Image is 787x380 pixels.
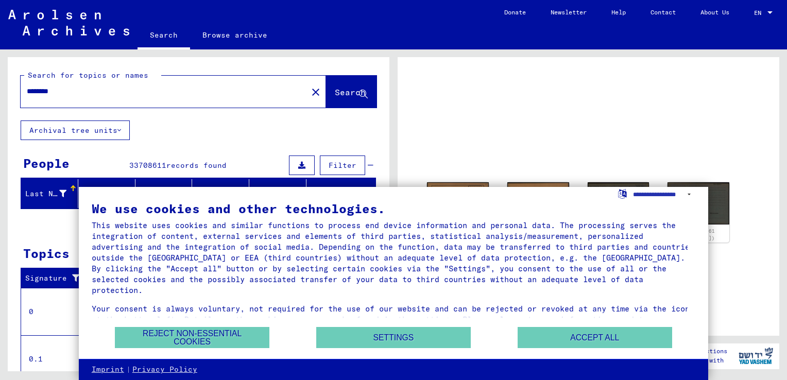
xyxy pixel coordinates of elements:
[588,182,649,225] img: 001.jpg
[668,182,729,225] img: 002.jpg
[310,86,322,98] mat-icon: close
[25,270,94,287] div: Signature
[140,185,195,202] div: Maiden Name
[129,161,166,170] span: 33708611
[166,161,227,170] span: records found
[115,327,269,348] button: Reject non-essential cookies
[132,365,197,375] a: Privacy Policy
[25,188,66,199] div: Last Name
[326,76,377,108] button: Search
[518,327,672,348] button: Accept all
[21,288,92,335] td: 0
[192,179,249,208] mat-header-cell: Place of Birth
[335,87,366,97] span: Search
[28,71,148,80] mat-label: Search for topics or names
[23,154,70,172] div: People
[92,303,695,336] div: Your consent is always voluntary, not required for the use of our website and can be rejected or ...
[311,185,366,202] div: Prisoner #
[305,81,326,102] button: Clear
[754,9,765,16] span: EN
[320,156,365,175] button: Filter
[21,120,130,140] button: Archival tree units
[190,23,280,47] a: Browse archive
[82,185,138,202] div: First Name
[507,182,569,227] img: 002.jpg
[138,23,190,49] a: Search
[737,343,775,369] img: yv_logo.png
[25,273,84,284] div: Signature
[23,244,70,263] div: Topics
[92,220,695,296] div: This website uses cookies and similar functions to process end device information and personal da...
[316,327,471,348] button: Settings
[25,185,79,202] div: Last Name
[92,365,124,375] a: Imprint
[329,161,356,170] span: Filter
[78,179,135,208] mat-header-cell: First Name
[92,202,695,215] div: We use cookies and other technologies.
[135,179,193,208] mat-header-cell: Maiden Name
[306,179,375,208] mat-header-cell: Prisoner #
[253,185,309,202] div: Date of Birth
[249,179,306,208] mat-header-cell: Date of Birth
[8,10,129,36] img: Arolsen_neg.svg
[21,179,78,208] mat-header-cell: Last Name
[427,182,489,226] img: 001.jpg
[196,185,251,202] div: Place of Birth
